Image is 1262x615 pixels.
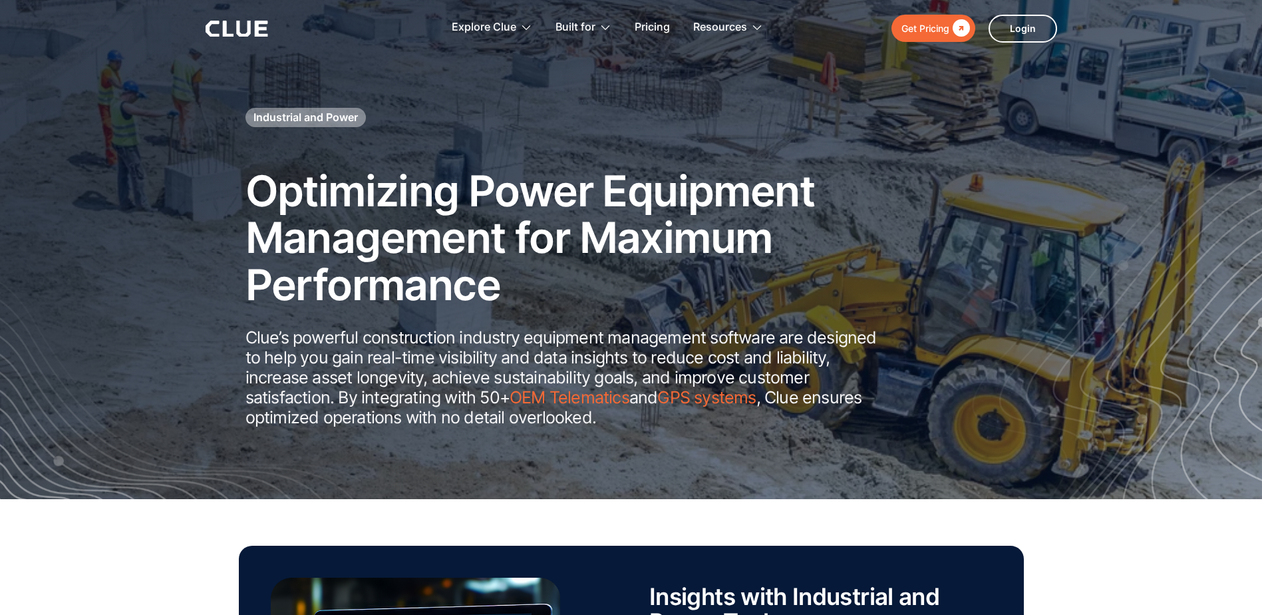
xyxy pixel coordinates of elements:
[989,15,1057,43] a: Login
[693,7,763,49] div: Resources
[949,20,970,37] div: 
[253,110,358,124] h1: Industrial and Power
[555,7,611,49] div: Built for
[693,7,747,49] div: Resources
[245,168,877,308] h2: Optimizing Power Equipment Management for Maximum Performance
[968,104,1262,499] img: Construction fleet management software
[452,7,516,49] div: Explore Clue
[245,327,877,427] p: Clue’s powerful construction industry equipment management software are designed to help you gain...
[657,387,756,407] a: GPS systems
[901,20,949,37] div: Get Pricing
[891,15,975,42] a: Get Pricing
[510,387,629,407] a: OEM Telematics
[635,7,670,49] a: Pricing
[555,7,595,49] div: Built for
[452,7,532,49] div: Explore Clue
